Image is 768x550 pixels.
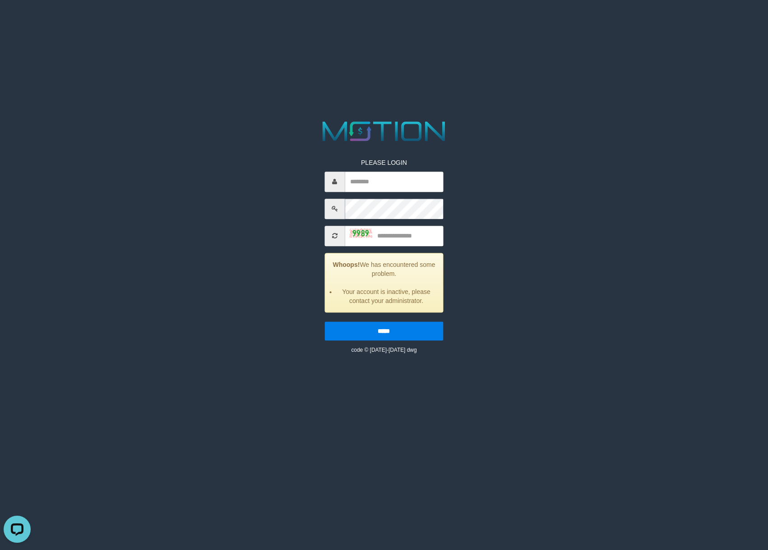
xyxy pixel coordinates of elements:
[4,4,31,31] button: Open LiveChat chat widget
[317,118,451,144] img: MOTION_logo.png
[336,287,436,305] li: Your account is inactive, please contact your administrator.
[324,253,444,312] div: We has encountered some problem.
[333,261,360,268] strong: Whoops!
[324,158,444,167] p: PLEASE LOGIN
[351,347,416,353] small: code © [DATE]-[DATE] dwg
[349,228,372,238] img: captcha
